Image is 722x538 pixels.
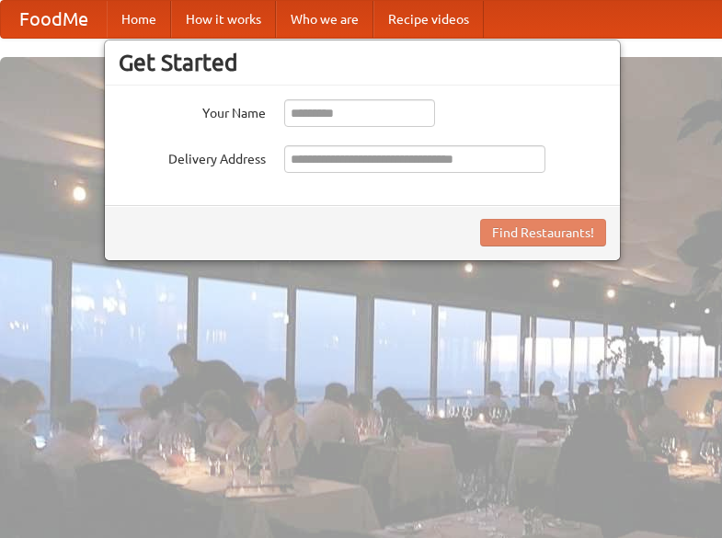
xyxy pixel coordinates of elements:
[276,1,373,38] a: Who we are
[119,99,266,122] label: Your Name
[171,1,276,38] a: How it works
[119,145,266,168] label: Delivery Address
[480,219,606,246] button: Find Restaurants!
[107,1,171,38] a: Home
[373,1,484,38] a: Recipe videos
[1,1,107,38] a: FoodMe
[119,49,606,76] h3: Get Started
